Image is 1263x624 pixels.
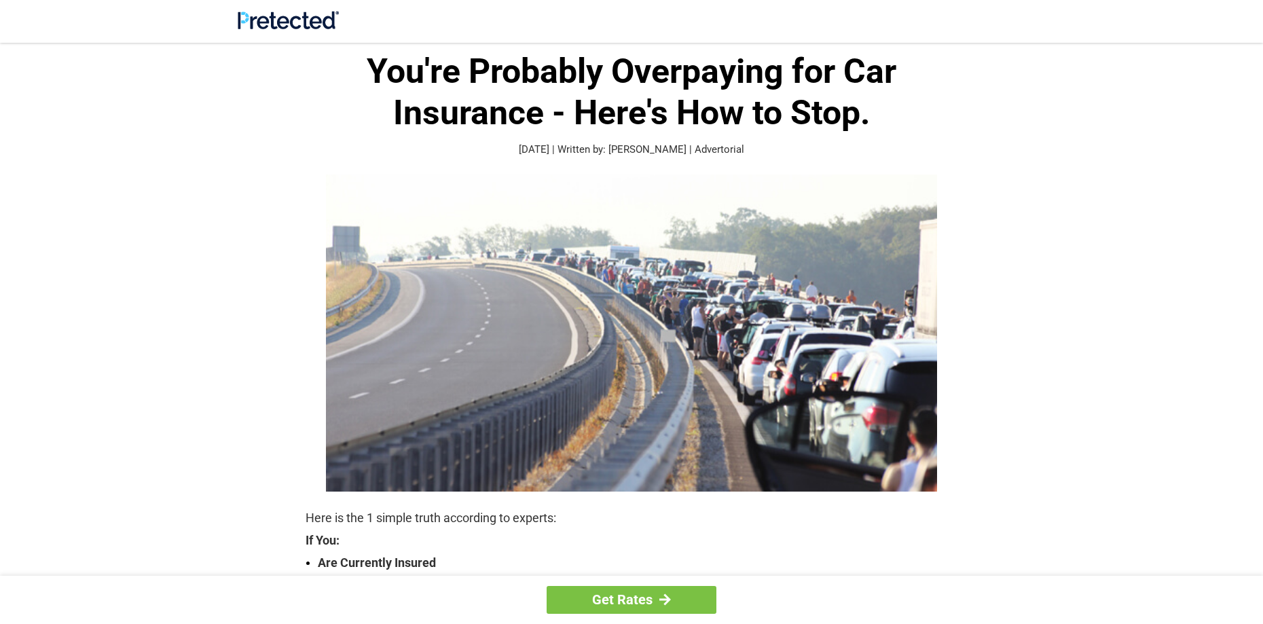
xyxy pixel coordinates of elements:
[306,142,957,158] p: [DATE] | Written by: [PERSON_NAME] | Advertorial
[238,19,339,32] a: Site Logo
[547,586,716,614] a: Get Rates
[318,572,957,591] strong: Are Over The Age Of [DEMOGRAPHIC_DATA]
[306,509,957,528] p: Here is the 1 simple truth according to experts:
[306,51,957,134] h1: You're Probably Overpaying for Car Insurance - Here's How to Stop.
[318,553,957,572] strong: Are Currently Insured
[306,534,957,547] strong: If You:
[238,11,339,29] img: Site Logo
